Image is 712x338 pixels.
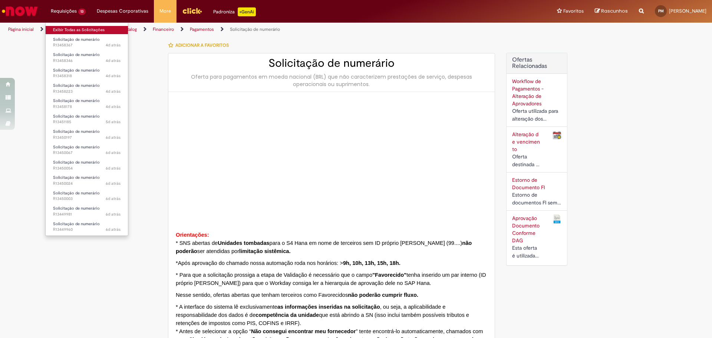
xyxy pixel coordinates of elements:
span: Solicitação de numerário [53,114,100,119]
span: 5d atrás [106,119,121,125]
img: click_logo_yellow_360x200.png [182,5,202,16]
time: 27/08/2025 09:47:52 [106,119,121,125]
span: R13458346 [53,58,121,64]
strong: competência da unidade [256,312,319,318]
span: Requisições [51,7,77,15]
span: 4d atrás [106,42,121,48]
strong: "Favorecido" [372,272,406,278]
span: Solicitação de numerário [53,98,100,104]
span: 4d atrás [106,89,121,94]
span: R13458223 [53,89,121,95]
span: Solicitação de numerário [53,175,100,180]
a: Pagamentos [190,26,214,32]
span: Solicitação de numerário [53,68,100,73]
a: Aberto R13458178 : Solicitação de numerário [46,97,128,111]
img: sys_attachment.do [176,103,454,216]
span: 6d atrás [106,196,121,201]
div: Oferta para pagamentos em moeda nacional (BRL) que não caracterizem prestações de serviço, despes... [176,73,487,88]
span: R13450003 [53,196,121,202]
time: 26/08/2025 17:34:46 [106,196,121,201]
a: Estorno de Documento FI [512,177,545,191]
time: 26/08/2025 17:38:08 [106,181,121,186]
ul: Requisições [45,22,128,236]
span: 6d atrás [106,150,121,155]
a: Aberto R13450024 : Solicitação de numerário [46,174,128,187]
span: R13449981 [53,211,121,217]
a: Financeiro [153,26,174,32]
span: Solicitação de numerário [53,144,100,150]
a: Aberto R13458223 : Solicitação de numerário [46,82,128,95]
time: 26/08/2025 17:42:37 [106,165,121,171]
time: 26/08/2025 17:46:10 [106,150,121,155]
div: Oferta utilizada para alteração dos aprovadores cadastrados no workflow de documentos a pagar. [512,107,561,123]
span: Solicitação de numerário [53,52,100,58]
div: Ofertas Relacionadas [506,53,567,266]
span: *Após aprovação do chamado nossa automação roda nos horários: [176,260,403,266]
span: R13449960 [53,227,121,233]
span: Favoritos [563,7,584,15]
a: Aberto R13450067 : Solicitação de numerário [46,143,128,157]
div: Padroniza [213,7,256,16]
a: Aberto R13449960 : Solicitação de numerário [46,220,128,234]
span: 6d atrás [106,211,121,217]
span: 4d atrás [106,58,121,63]
img: ServiceNow [1,4,39,19]
div: Estorno de documentos FI sem partidas compensadas [512,191,561,207]
span: Solicitação de numerário [53,37,100,42]
span: R13450067 [53,150,121,156]
span: Solicitação de numerário [53,206,100,211]
time: 28/08/2025 14:17:14 [106,104,121,109]
time: 26/08/2025 17:30:42 [106,211,121,217]
a: Aberto R13450003 : Solicitação de numerário [46,189,128,203]
span: 6d atrás [106,165,121,171]
span: * Para que a solicitação prossiga a etapa de Validação é necessário que o campo tenha inserido um... [176,272,486,286]
time: 28/08/2025 14:39:38 [106,73,121,79]
span: Solicitação de numerário [53,129,100,134]
span: R13458367 [53,42,121,48]
span: * A interface do sistema lê exclusivamente , ou seja, a aplicabilidade e responsabilidade dos dad... [176,304,469,326]
a: Workflow de Pagamentos - Alteração de Aprovadores [512,78,544,107]
a: Rascunhos [595,8,628,15]
span: More [159,7,171,15]
span: 6d atrás [106,227,121,232]
span: > [340,260,343,266]
span: Nesse sentido, ofertas abertas que tenham terceiros como Favorecidos [176,292,418,298]
img: Aprovação Documento Conforme DAG [553,214,561,223]
a: Solicitação de numerário [230,26,280,32]
span: R13450054 [53,165,121,171]
span: Rascunhos [601,7,628,14]
span: 4d atrás [106,104,121,109]
a: Aberto R13458346 : Solicitação de numerário [46,51,128,65]
span: Solicitação de numerário [53,221,100,227]
span: R13458178 [53,104,121,110]
span: R13451185 [53,119,121,125]
time: 26/08/2025 18:25:37 [106,135,121,140]
span: 9h, 10h, 13h, 15h, 18h. [343,260,400,266]
span: 6d atrás [106,135,121,140]
span: [PERSON_NAME] [669,8,706,14]
a: Alteração de vencimento [512,131,540,152]
div: Esta oferta é utilizada para o Campo solicitar a aprovação do documento que esta fora da alçada d... [512,244,541,260]
span: R13450197 [53,135,121,141]
time: 28/08/2025 14:46:52 [106,42,121,48]
img: Alteração de vencimento [553,131,561,140]
a: Aberto R13450054 : Solicitação de numerário [46,158,128,172]
strong: as informações inseridas na solicitação [277,304,380,310]
span: Solicitação de numerário [53,190,100,196]
button: Adicionar a Favoritos [168,37,233,53]
span: Solicitação de numerário [53,160,100,165]
a: Aberto R13458367 : Solicitação de numerário [46,36,128,49]
strong: Unidades tombadas [218,240,269,246]
a: Aprovação Documento Conforme DAG [512,215,540,244]
span: R13450024 [53,181,121,187]
span: Despesas Corporativas [97,7,148,15]
strong: Não consegui encontrar meu fornecedor [251,328,356,334]
span: Orientações: [176,232,209,238]
time: 28/08/2025 14:25:02 [106,89,121,94]
strong: não poderão [176,240,472,254]
span: PM [658,9,664,13]
time: 26/08/2025 17:27:09 [106,227,121,232]
time: 28/08/2025 14:44:17 [106,58,121,63]
ul: Trilhas de página [6,23,469,36]
span: R13458318 [53,73,121,79]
